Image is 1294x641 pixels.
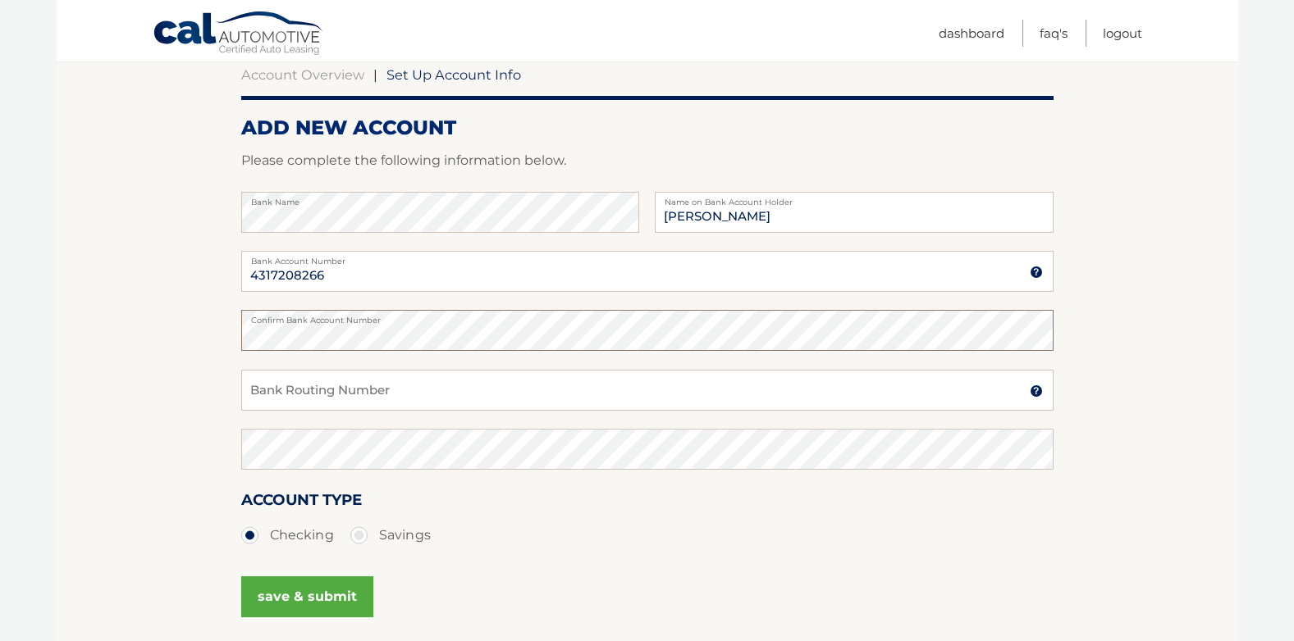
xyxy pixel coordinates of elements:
h2: ADD NEW ACCOUNT [241,116,1054,140]
span: | [373,66,377,83]
img: tooltip.svg [1030,266,1043,279]
input: Bank Routing Number [241,370,1054,411]
input: Bank Account Number [241,251,1054,292]
a: Dashboard [939,20,1004,47]
a: FAQ's [1040,20,1068,47]
label: Account Type [241,488,362,518]
img: tooltip.svg [1030,384,1043,398]
a: Account Overview [241,66,364,83]
p: Please complete the following information below. [241,149,1054,172]
label: Checking [241,519,334,552]
label: Confirm Bank Account Number [241,310,1054,323]
label: Name on Bank Account Holder [655,192,1053,205]
label: Bank Account Number [241,251,1054,264]
span: Set Up Account Info [386,66,521,83]
label: Bank Name [241,192,639,205]
label: Savings [350,519,431,552]
button: save & submit [241,576,373,617]
input: Name on Account (Account Holder Name) [655,192,1053,233]
a: Logout [1103,20,1142,47]
a: Cal Automotive [153,11,325,58]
